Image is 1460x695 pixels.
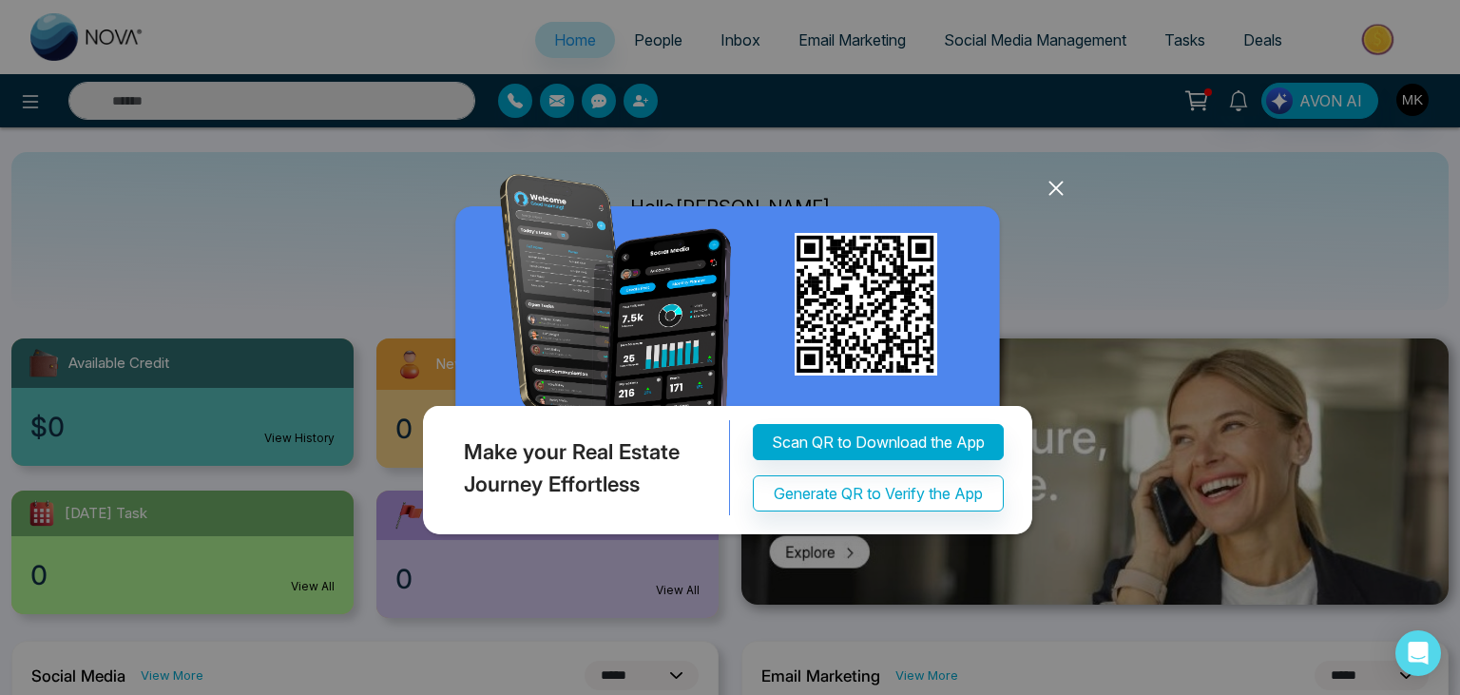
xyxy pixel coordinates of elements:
img: qr_for_download_app.png [795,233,937,376]
button: Scan QR to Download the App [753,424,1004,460]
div: Make your Real Estate Journey Effortless [418,420,730,515]
img: QRModal [418,174,1042,544]
div: Open Intercom Messenger [1395,630,1441,676]
button: Generate QR to Verify the App [753,475,1004,512]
